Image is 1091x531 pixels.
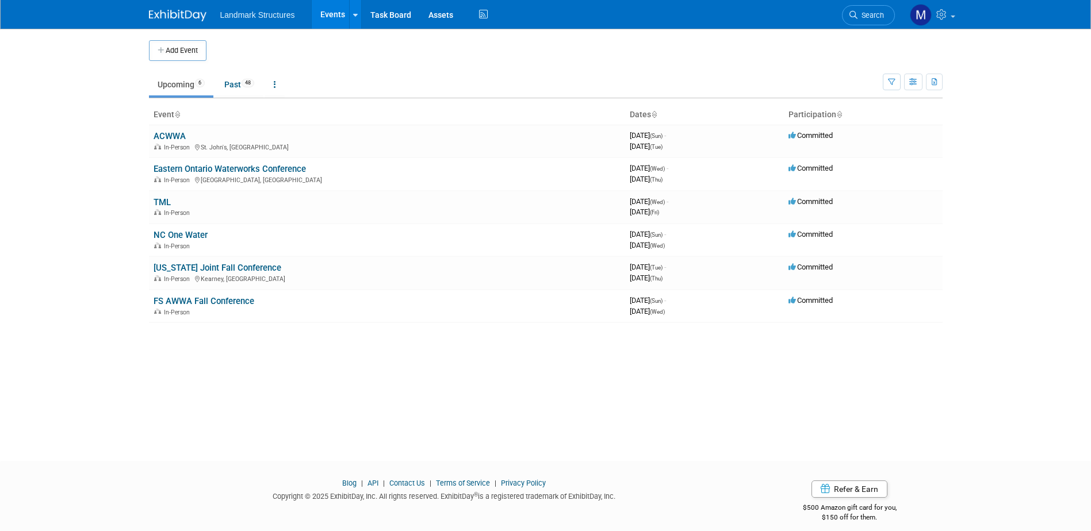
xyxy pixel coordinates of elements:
[149,105,625,125] th: Event
[650,275,663,282] span: (Thu)
[149,74,213,95] a: Upcoming6
[650,166,665,172] span: (Wed)
[174,110,180,119] a: Sort by Event Name
[368,479,378,487] a: API
[149,40,206,61] button: Add Event
[788,164,833,172] span: Committed
[358,479,366,487] span: |
[811,480,887,498] a: Refer & Earn
[149,488,740,502] div: Copyright © 2025 ExhibitDay, Inc. All rights reserved. ExhibitDay is a registered trademark of Ex...
[501,479,546,487] a: Privacy Policy
[650,298,663,304] span: (Sun)
[664,296,666,305] span: -
[788,296,833,305] span: Committed
[154,131,186,141] a: ACWWA
[630,263,666,271] span: [DATE]
[154,164,306,174] a: Eastern Ontario Waterworks Conference
[664,230,666,238] span: -
[630,241,665,249] span: [DATE]
[757,513,943,522] div: $150 off for them.
[650,176,663,183] span: (Thu)
[154,176,161,182] img: In-Person Event
[667,164,668,172] span: -
[154,263,281,273] a: [US_STATE] Joint Fall Conference
[164,176,193,184] span: In-Person
[650,243,665,249] span: (Wed)
[427,479,434,487] span: |
[625,105,784,125] th: Dates
[342,479,357,487] a: Blog
[154,275,161,281] img: In-Person Event
[474,491,478,498] sup: ®
[788,230,833,238] span: Committed
[630,207,659,216] span: [DATE]
[788,263,833,271] span: Committed
[380,479,388,487] span: |
[650,309,665,315] span: (Wed)
[650,232,663,238] span: (Sun)
[154,144,161,149] img: In-Person Event
[436,479,490,487] a: Terms of Service
[492,479,499,487] span: |
[630,307,665,315] span: [DATE]
[788,197,833,206] span: Committed
[788,131,833,140] span: Committed
[650,144,663,150] span: (Tue)
[630,296,666,305] span: [DATE]
[389,479,425,487] a: Contact Us
[667,197,668,206] span: -
[650,209,659,216] span: (Fri)
[154,309,161,314] img: In-Person Event
[630,230,666,238] span: [DATE]
[149,10,206,21] img: ExhibitDay
[154,274,621,283] div: Kearney, [GEOGRAPHIC_DATA]
[910,4,932,26] img: Maryann Tijerina
[630,175,663,183] span: [DATE]
[836,110,842,119] a: Sort by Participation Type
[757,495,943,522] div: $500 Amazon gift card for you,
[154,209,161,215] img: In-Person Event
[630,142,663,151] span: [DATE]
[858,11,884,20] span: Search
[154,197,171,207] a: TML
[630,164,668,172] span: [DATE]
[842,5,895,25] a: Search
[630,274,663,282] span: [DATE]
[650,199,665,205] span: (Wed)
[164,275,193,283] span: In-Person
[220,10,295,20] span: Landmark Structures
[650,264,663,271] span: (Tue)
[651,110,657,119] a: Sort by Start Date
[164,309,193,316] span: In-Person
[154,175,621,184] div: [GEOGRAPHIC_DATA], [GEOGRAPHIC_DATA]
[164,243,193,250] span: In-Person
[164,209,193,217] span: In-Person
[664,263,666,271] span: -
[630,131,666,140] span: [DATE]
[664,131,666,140] span: -
[154,230,208,240] a: NC One Water
[195,79,205,87] span: 6
[154,142,621,151] div: St. John's, [GEOGRAPHIC_DATA]
[784,105,943,125] th: Participation
[242,79,254,87] span: 48
[154,296,254,306] a: FS AWWA Fall Conference
[164,144,193,151] span: In-Person
[630,197,668,206] span: [DATE]
[650,133,663,139] span: (Sun)
[154,243,161,248] img: In-Person Event
[216,74,263,95] a: Past48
